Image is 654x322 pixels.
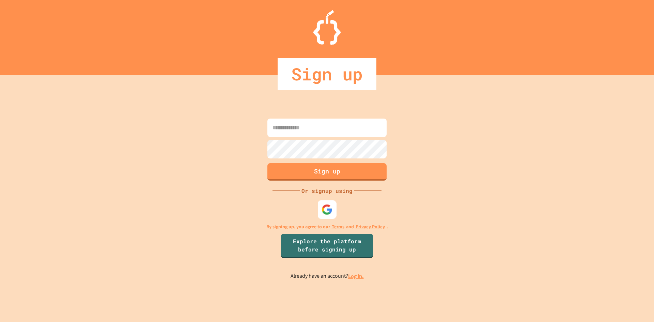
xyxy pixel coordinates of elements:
[266,223,388,230] p: By signing up, you agree to our and .
[281,234,373,258] a: Explore the platform before signing up
[291,272,364,280] p: Already have an account?
[348,273,364,280] a: Log in.
[300,187,354,195] div: Or signup using
[322,204,333,215] img: google-icon.svg
[332,223,344,230] a: Terms
[356,223,385,230] a: Privacy Policy
[313,10,341,45] img: Logo.svg
[267,163,387,181] button: Sign up
[278,58,376,90] div: Sign up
